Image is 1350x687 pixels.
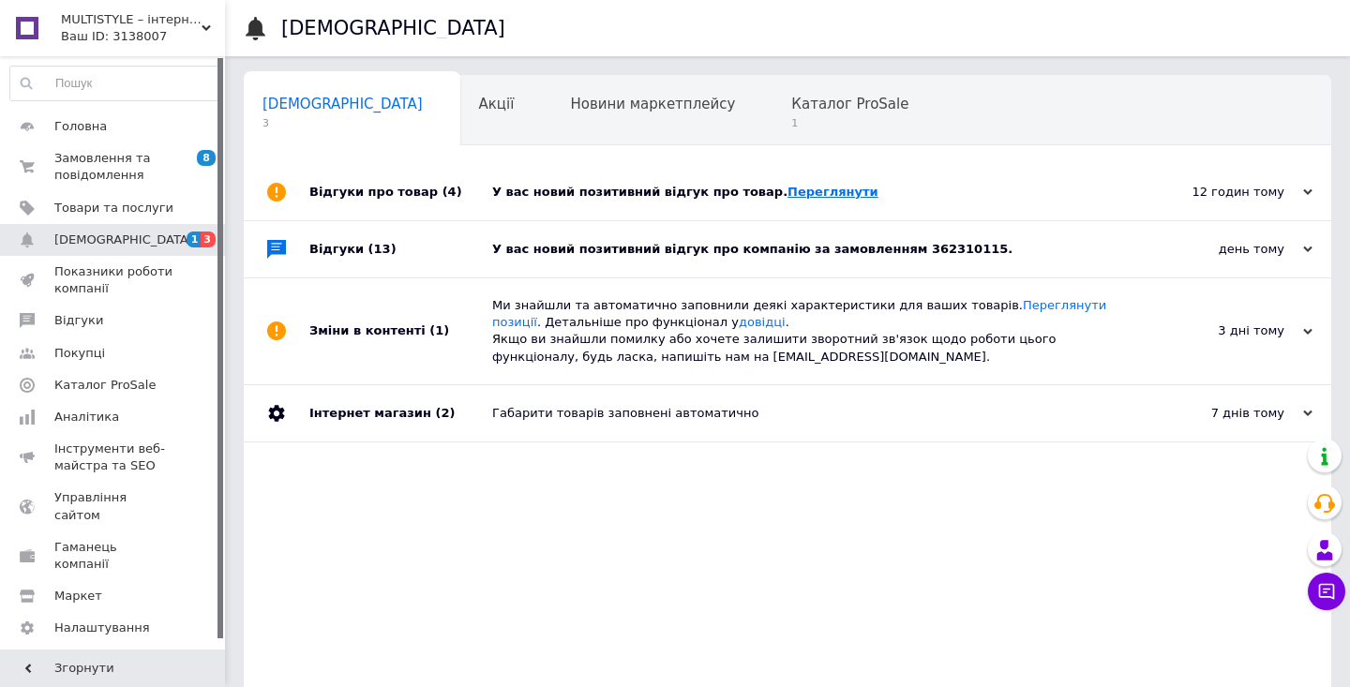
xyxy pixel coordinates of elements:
[442,185,462,199] span: (4)
[54,150,173,184] span: Замовлення та повідомлення
[281,17,505,39] h1: [DEMOGRAPHIC_DATA]
[1125,405,1312,422] div: 7 днів тому
[54,489,173,523] span: Управління сайтом
[1308,573,1345,610] button: Чат з покупцем
[309,385,492,441] div: Інтернет магазин
[309,164,492,220] div: Відгуки про товар
[262,96,423,112] span: [DEMOGRAPHIC_DATA]
[61,11,202,28] span: MULTISTYLE – інтернет-магазину мілітарі одягу
[1125,241,1312,258] div: день тому
[54,312,103,329] span: Відгуки
[309,278,492,384] div: Зміни в контенті
[479,96,515,112] span: Акції
[492,241,1125,258] div: У вас новий позитивний відгук про компанію за замовленням 362310115.
[187,231,202,247] span: 1
[368,242,397,256] span: (13)
[54,539,173,573] span: Гаманець компанії
[54,409,119,426] span: Аналітика
[492,405,1125,422] div: Габарити товарів заповнені автоматично
[1125,184,1312,201] div: 12 годин тому
[197,150,216,166] span: 8
[492,297,1125,366] div: Ми знайшли та автоматично заповнили деякі характеристики для ваших товарів. . Детальніше про функ...
[1125,322,1312,339] div: 3 дні тому
[61,28,225,45] div: Ваш ID: 3138007
[54,231,193,248] span: [DEMOGRAPHIC_DATA]
[54,118,107,135] span: Головна
[435,406,455,420] span: (2)
[54,620,150,636] span: Налаштування
[201,231,216,247] span: 3
[54,345,105,362] span: Покупці
[54,263,173,297] span: Показники роботи компанії
[787,185,878,199] a: Переглянути
[10,67,220,100] input: Пошук
[54,441,173,474] span: Інструменти веб-майстра та SEO
[54,200,173,217] span: Товари та послуги
[739,315,786,329] a: довідці
[54,377,156,394] span: Каталог ProSale
[54,588,102,605] span: Маркет
[791,96,908,112] span: Каталог ProSale
[309,221,492,277] div: Відгуки
[429,323,449,337] span: (1)
[262,116,423,130] span: 3
[492,184,1125,201] div: У вас новий позитивний відгук про товар.
[570,96,735,112] span: Новини маркетплейсу
[791,116,908,130] span: 1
